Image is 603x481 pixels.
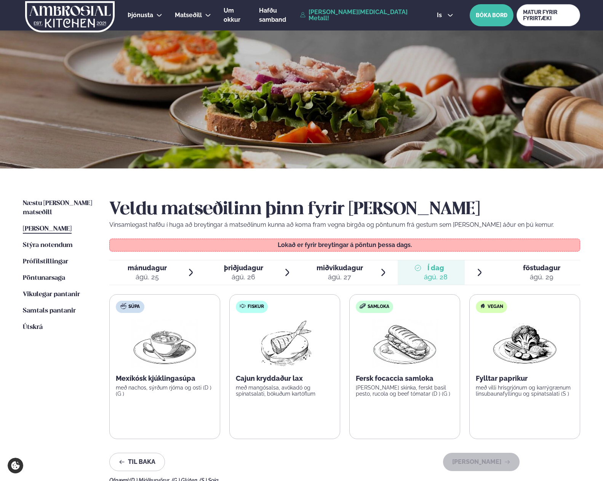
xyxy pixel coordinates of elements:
[131,319,198,368] img: Soup.png
[317,273,363,282] div: ágú. 27
[236,385,334,397] p: með mangósalsa, avókadó og spínatsalati, bökuðum kartöflum
[109,453,165,471] button: Til baka
[424,273,448,282] div: ágú. 28
[517,4,580,26] a: MATUR FYRIR FYRIRTÆKI
[117,242,573,248] p: Lokað er fyrir breytingar á pöntun þessa dags.
[23,258,68,265] span: Prófílstillingar
[23,200,92,216] span: Næstu [PERSON_NAME] matseðill
[240,303,246,309] img: fish.svg
[128,273,167,282] div: ágú. 25
[8,458,23,473] a: Cookie settings
[175,11,202,19] span: Matseðill
[23,274,65,283] a: Pöntunarsaga
[470,4,513,26] button: BÓKA BORÐ
[224,273,263,282] div: ágú. 26
[476,374,574,383] p: Fylltar paprikur
[128,304,140,310] span: Súpa
[23,275,65,281] span: Pöntunarsaga
[23,306,76,316] a: Samtals pantanir
[224,6,246,24] a: Um okkur
[443,453,520,471] button: [PERSON_NAME]
[128,264,167,272] span: mánudagur
[109,220,580,229] p: Vinsamlegast hafðu í huga að breytingar á matseðlinum kunna að koma fram vegna birgða og pöntunum...
[23,241,73,250] a: Stýra notendum
[23,308,76,314] span: Samtals pantanir
[175,11,202,20] a: Matseðill
[23,324,43,330] span: Útskrá
[236,374,334,383] p: Cajun kryddaður lax
[360,303,366,309] img: sandwich-new-16px.svg
[224,7,240,23] span: Um okkur
[109,199,580,220] h2: Veldu matseðilinn þinn fyrir [PERSON_NAME]
[437,12,444,18] span: is
[248,304,264,310] span: Fiskur
[523,264,560,272] span: föstudagur
[224,264,263,272] span: þriðjudagur
[431,12,459,18] button: is
[259,6,296,24] a: Hafðu samband
[317,264,363,272] span: miðvikudagur
[116,374,214,383] p: Mexíkósk kjúklingasúpa
[23,290,80,299] a: Vikulegar pantanir
[259,7,286,23] span: Hafðu samband
[300,9,419,21] a: [PERSON_NAME][MEDICAL_DATA] Metall!
[251,319,318,368] img: Fish.png
[120,303,126,309] img: soup.svg
[23,199,94,217] a: Næstu [PERSON_NAME] matseðill
[488,304,503,310] span: Vegan
[24,1,115,32] img: logo
[23,257,68,266] a: Prófílstillingar
[23,224,72,234] a: [PERSON_NAME]
[424,263,448,273] span: Í dag
[523,273,560,282] div: ágú. 29
[23,242,73,249] span: Stýra notendum
[476,385,574,397] p: með villi hrísgrjónum og karrýgrænum linsubaunafyllingu og spínatsalati (S )
[480,303,486,309] img: Vegan.svg
[128,11,153,20] a: Þjónusta
[368,304,389,310] span: Samloka
[356,374,454,383] p: Fersk focaccia samloka
[491,319,558,368] img: Vegan.png
[23,226,72,232] span: [PERSON_NAME]
[23,323,43,332] a: Útskrá
[356,385,454,397] p: [PERSON_NAME] skinka, ferskt basil pesto, rucola og beef tómatar (D ) (G )
[23,291,80,298] span: Vikulegar pantanir
[128,11,153,19] span: Þjónusta
[116,385,214,397] p: með nachos, sýrðum rjóma og osti (D ) (G )
[371,319,438,368] img: Panini.png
